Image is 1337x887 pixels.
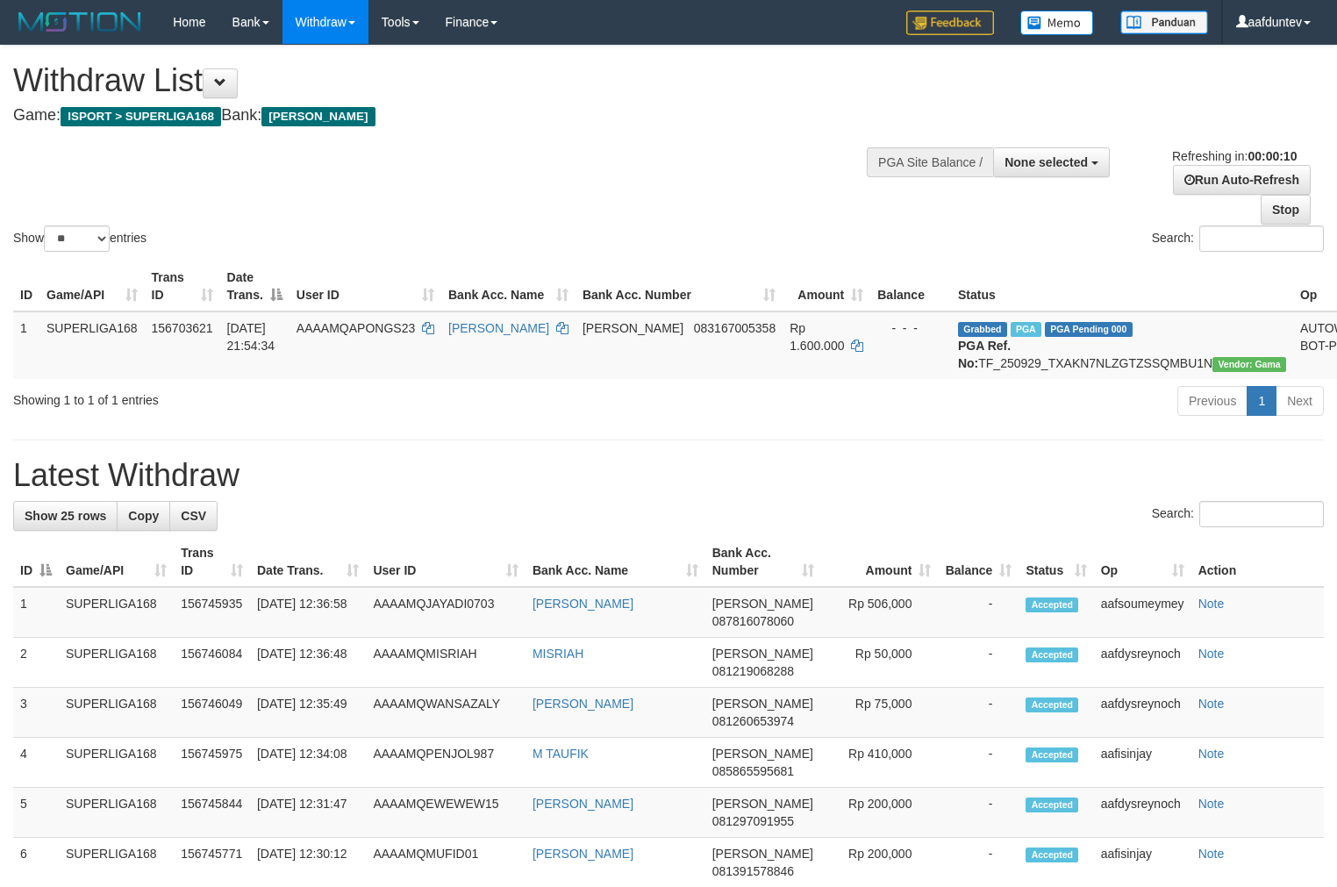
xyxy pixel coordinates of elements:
[1026,748,1078,762] span: Accepted
[250,587,366,638] td: [DATE] 12:36:58
[1094,537,1191,587] th: Op: activate to sort column ascending
[366,638,525,688] td: AAAAMQMISRIAH
[712,664,794,678] span: Copy 081219068288 to clipboard
[13,501,118,531] a: Show 25 rows
[1094,587,1191,638] td: aafsoumeymey
[867,147,993,177] div: PGA Site Balance /
[712,797,813,811] span: [PERSON_NAME]
[174,688,250,738] td: 156746049
[1198,597,1225,611] a: Note
[712,864,794,878] span: Copy 081391578846 to clipboard
[533,647,583,661] a: MISRIAH
[13,688,59,738] td: 3
[694,321,776,335] span: Copy 083167005358 to clipboard
[448,321,549,335] a: [PERSON_NAME]
[821,738,939,788] td: Rp 410,000
[821,587,939,638] td: Rp 506,000
[169,501,218,531] a: CSV
[993,147,1110,177] button: None selected
[174,537,250,587] th: Trans ID: activate to sort column ascending
[1152,225,1324,252] label: Search:
[1026,798,1078,812] span: Accepted
[13,738,59,788] td: 4
[951,261,1293,311] th: Status
[39,261,145,311] th: Game/API: activate to sort column ascending
[250,537,366,587] th: Date Trans.: activate to sort column ascending
[1094,638,1191,688] td: aafdysreynoch
[366,738,525,788] td: AAAAMQPENJOL987
[250,638,366,688] td: [DATE] 12:36:48
[152,321,213,335] span: 156703621
[821,537,939,587] th: Amount: activate to sort column ascending
[712,764,794,778] span: Copy 085865595681 to clipboard
[1172,149,1297,163] span: Refreshing in:
[1198,797,1225,811] a: Note
[181,509,206,523] span: CSV
[870,261,951,311] th: Balance
[938,587,1019,638] td: -
[13,261,39,311] th: ID
[1199,225,1324,252] input: Search:
[13,537,59,587] th: ID: activate to sort column descending
[533,697,633,711] a: [PERSON_NAME]
[366,537,525,587] th: User ID: activate to sort column ascending
[938,638,1019,688] td: -
[1173,165,1311,195] a: Run Auto-Refresh
[61,107,221,126] span: ISPORT > SUPERLIGA168
[13,9,147,35] img: MOTION_logo.png
[1094,688,1191,738] td: aafdysreynoch
[220,261,290,311] th: Date Trans.: activate to sort column descending
[250,688,366,738] td: [DATE] 12:35:49
[59,638,174,688] td: SUPERLIGA168
[712,597,813,611] span: [PERSON_NAME]
[712,647,813,661] span: [PERSON_NAME]
[59,738,174,788] td: SUPERLIGA168
[13,384,544,409] div: Showing 1 to 1 of 1 entries
[1120,11,1208,34] img: panduan.png
[25,509,106,523] span: Show 25 rows
[712,814,794,828] span: Copy 081297091955 to clipboard
[938,788,1019,838] td: -
[59,688,174,738] td: SUPERLIGA168
[821,688,939,738] td: Rp 75,000
[906,11,994,35] img: Feedback.jpg
[13,225,147,252] label: Show entries
[1152,501,1324,527] label: Search:
[13,587,59,638] td: 1
[533,747,589,761] a: M TAUFIK
[583,321,683,335] span: [PERSON_NAME]
[59,788,174,838] td: SUPERLIGA168
[958,322,1007,337] span: Grabbed
[783,261,870,311] th: Amount: activate to sort column ascending
[712,614,794,628] span: Copy 087816078060 to clipboard
[1212,357,1286,372] span: Vendor URL: https://trx31.1velocity.biz
[1261,195,1311,225] a: Stop
[39,311,145,379] td: SUPERLIGA168
[44,225,110,252] select: Showentries
[1026,597,1078,612] span: Accepted
[576,261,783,311] th: Bank Acc. Number: activate to sort column ascending
[877,319,944,337] div: - - -
[533,797,633,811] a: [PERSON_NAME]
[13,107,874,125] h4: Game: Bank:
[366,587,525,638] td: AAAAMQJAYADI0703
[1026,697,1078,712] span: Accepted
[712,714,794,728] span: Copy 081260653974 to clipboard
[951,311,1293,379] td: TF_250929_TXAKN7NLZGTZSSQMBU1N
[1005,155,1088,169] span: None selected
[821,788,939,838] td: Rp 200,000
[1094,738,1191,788] td: aafisinjay
[290,261,441,311] th: User ID: activate to sort column ascending
[174,587,250,638] td: 156745935
[59,537,174,587] th: Game/API: activate to sort column ascending
[705,537,821,587] th: Bank Acc. Number: activate to sort column ascending
[174,638,250,688] td: 156746084
[1198,847,1225,861] a: Note
[938,688,1019,738] td: -
[13,63,874,98] h1: Withdraw List
[13,638,59,688] td: 2
[1191,537,1324,587] th: Action
[533,597,633,611] a: [PERSON_NAME]
[938,738,1019,788] td: -
[712,697,813,711] span: [PERSON_NAME]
